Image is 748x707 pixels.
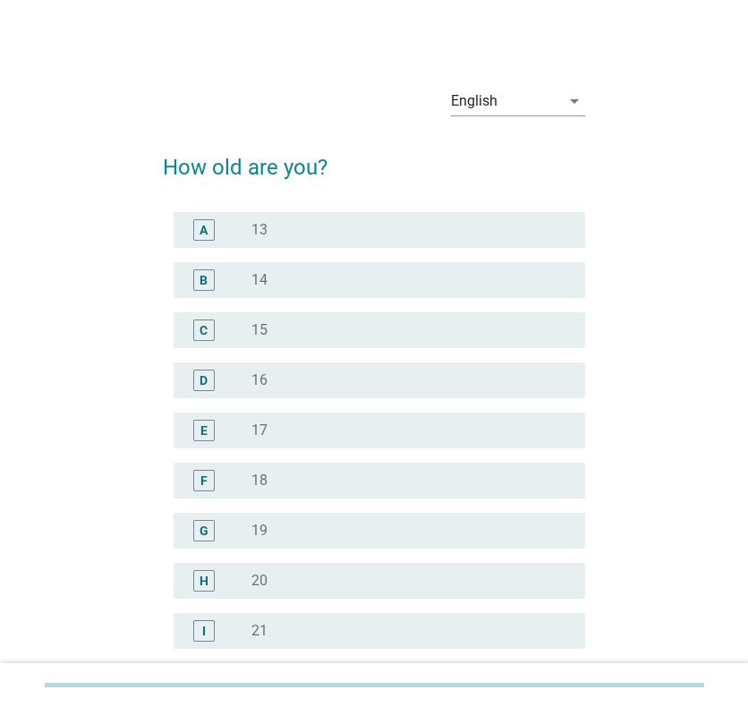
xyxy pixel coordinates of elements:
[251,221,268,239] label: 13
[251,271,268,289] label: 14
[200,220,208,239] div: A
[200,270,208,289] div: B
[251,472,268,490] label: 18
[202,621,206,640] div: I
[200,471,208,490] div: F
[200,371,208,389] div: D
[251,572,268,590] label: 20
[200,521,208,540] div: G
[251,522,268,540] label: 19
[251,371,268,389] label: 16
[564,90,585,112] i: arrow_drop_down
[200,320,208,339] div: C
[251,422,268,439] label: 17
[200,421,208,439] div: E
[251,321,268,339] label: 15
[251,622,268,640] label: 21
[163,133,585,183] h2: How old are you?
[451,93,497,109] div: English
[200,571,208,590] div: H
